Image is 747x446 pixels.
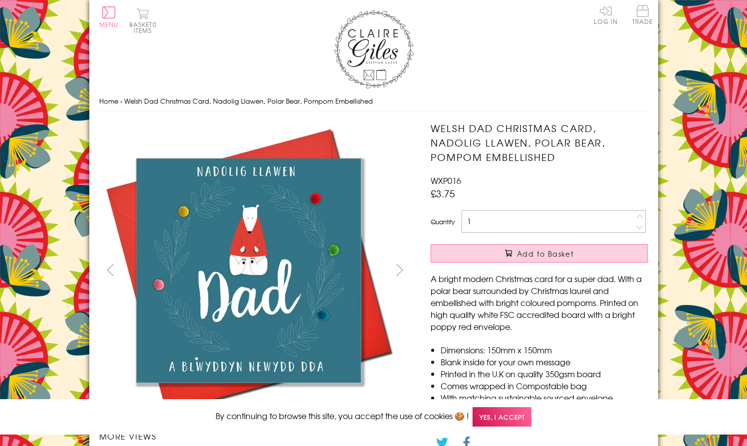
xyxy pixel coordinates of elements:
span: 0 items [134,20,157,35]
span: £3.75 [431,186,455,200]
h1: Welsh Dad Christmas Card, Nadolig Llawen, Polar Bear, Pompom Embellished [431,121,648,164]
li: Comes wrapped in Compostable bag [441,380,648,392]
h3: More views [99,430,411,442]
li: Printed in the U.K on quality 350gsm board [441,368,648,380]
span: Add to Basket [517,249,574,259]
label: Quantity [431,217,455,226]
nav: breadcrumbs [99,91,648,112]
img: Welsh Dad Christmas Card, Nadolig Llawen, Polar Bear, Pompom Embellished [411,121,710,420]
button: Basket0 items [129,8,157,33]
span: Trade [632,5,653,24]
li: Dimensions: 150mm x 150mm [441,344,648,356]
span: Yes, I accept [473,407,531,427]
p: A bright modern Christmas card for a super dad. With a polar bear surrounded by Christmas laurel ... [431,273,648,332]
span: Menu [99,20,119,29]
button: prev [99,259,122,281]
img: Claire Giles Greetings Cards [334,10,414,89]
a: Home [99,96,118,106]
img: Welsh Dad Christmas Card, Nadolig Llawen, Polar Bear, Pompom Embellished [99,121,398,420]
li: With matching sustainable sourced envelope [441,392,648,404]
span: WXP016 [431,174,461,186]
span: › [120,96,122,106]
a: Log In [594,5,618,24]
button: Menu [99,6,119,27]
button: Add to Basket [431,244,648,263]
button: next [388,259,411,281]
span: Welsh Dad Christmas Card, Nadolig Llawen, Polar Bear, Pompom Embellished [124,96,373,106]
a: Trade [632,5,653,26]
li: Blank inside for your own message [441,356,648,368]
